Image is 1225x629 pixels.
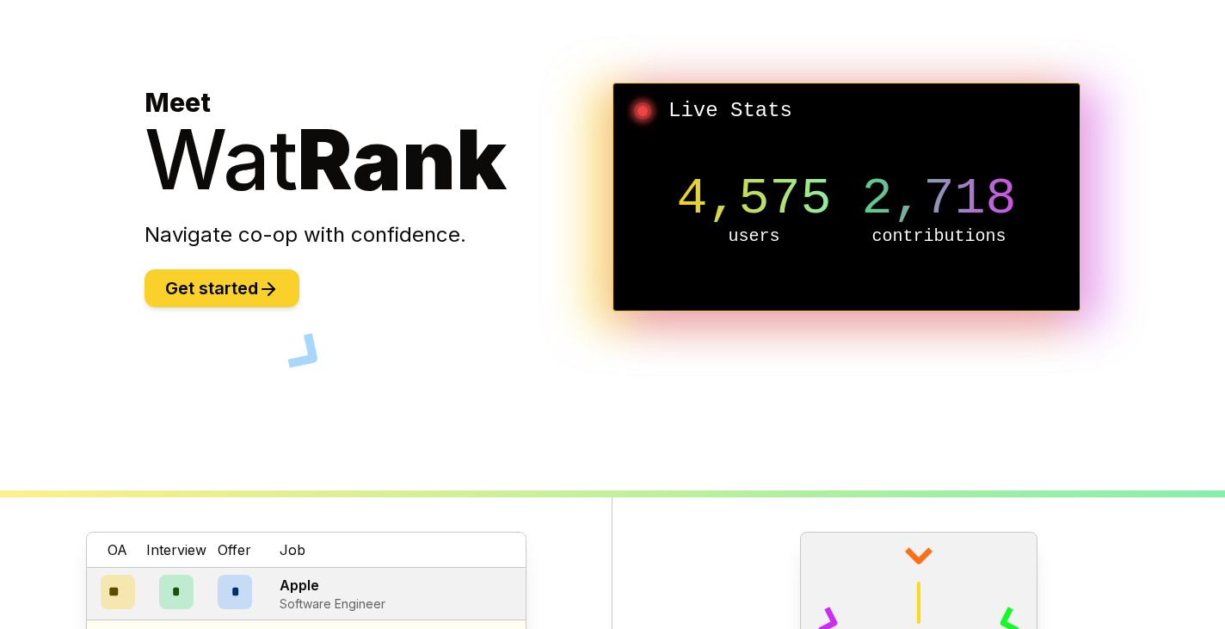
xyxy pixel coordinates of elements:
[145,269,299,307] button: Get started
[218,540,251,560] span: Offer
[108,540,127,560] span: OA
[145,109,298,209] span: Wat
[280,575,385,595] p: Apple
[145,87,612,200] h1: Meet
[280,595,385,613] p: Software Engineer
[846,225,1031,249] p: contributions
[146,540,206,560] span: Interview
[145,221,612,249] p: Navigate co-op with confidence.
[280,540,305,560] span: Job
[298,109,507,209] span: Rank
[846,173,1031,225] p: 2,718
[662,173,846,225] p: 4,575
[627,97,1066,125] h2: Live Stats
[145,281,299,298] a: Get started
[662,225,846,249] p: users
